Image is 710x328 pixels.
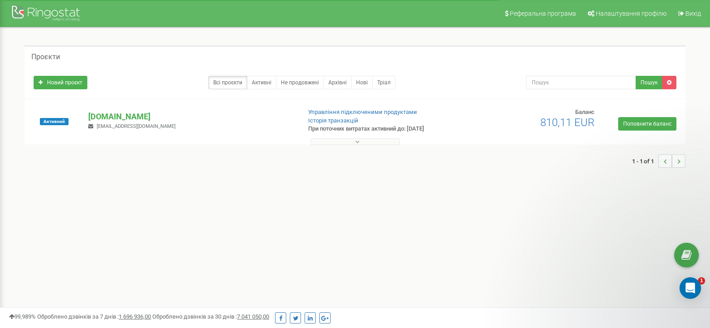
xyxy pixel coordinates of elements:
p: [DOMAIN_NAME] [88,111,293,122]
a: Історія транзакцій [308,117,358,124]
span: Реферальна програма [510,10,576,17]
a: Тріал [372,76,396,89]
a: Активні [247,76,276,89]
span: Оброблено дзвінків за 30 днів : [152,313,269,320]
span: [EMAIL_ADDRESS][DOMAIN_NAME] [97,123,176,129]
span: Баланс [575,109,594,115]
span: 1 [698,277,705,284]
a: Новий проєкт [34,76,87,89]
span: Вихід [685,10,701,17]
a: Не продовжені [276,76,324,89]
u: 1 696 936,00 [119,313,151,320]
span: Налаштування профілю [596,10,667,17]
a: Поповнити баланс [618,117,676,131]
a: Нові [351,76,373,89]
a: Управління підключеними продуктами [308,109,417,115]
span: Оброблено дзвінків за 7 днів : [37,313,151,320]
p: При поточних витратах активний до: [DATE] [308,125,459,133]
h5: Проєкти [31,53,60,61]
span: 99,989% [9,313,36,320]
input: Пошук [526,76,636,89]
button: Пошук [636,76,663,89]
span: 810,11 EUR [540,116,594,129]
div: Open Intercom Messenger [680,277,701,299]
u: 7 041 050,00 [237,313,269,320]
a: Архівні [323,76,352,89]
a: Всі проєкти [208,76,247,89]
span: 1 - 1 of 1 [632,154,658,168]
span: Активний [40,118,69,125]
nav: ... [632,145,685,177]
